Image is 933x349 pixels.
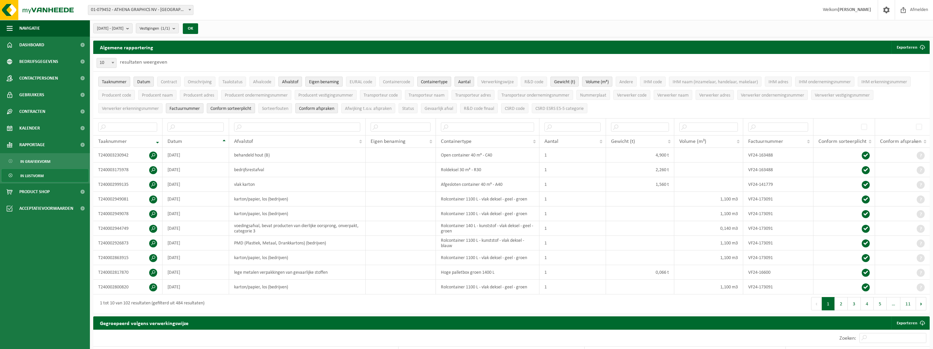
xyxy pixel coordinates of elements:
[425,106,453,111] span: Gevaarlijk afval
[477,77,517,87] button: VerwerkingswijzeVerwerkingswijze: Activate to sort
[799,80,851,85] span: IHM ondernemingsnummer
[19,20,40,37] span: Navigatie
[184,77,215,87] button: OmschrijvingOmschrijving: Activate to sort
[229,265,366,280] td: lege metalen verpakkingen van gevaarlijke stoffen
[162,163,229,177] td: [DATE]
[229,236,366,250] td: PMD (Plastiek, Metaal, Drankkartons) (bedrijven)
[539,221,606,236] td: 1
[364,93,398,98] span: Transporteur code
[606,177,674,192] td: 1,560 t
[498,90,573,100] button: Transporteur ondernemingsnummerTransporteur ondernemingsnummer : Activate to sort
[136,23,179,33] button: Vestigingen(1/1)
[765,77,792,87] button: IHM adresIHM adres: Activate to sort
[409,93,445,98] span: Transporteur naam
[229,221,366,236] td: voedingsafval, bevat producten van dierlijke oorsprong, onverpakt, categorie 3
[229,280,366,294] td: karton/papier, los (bedrijven)
[679,139,706,144] span: Volume (m³)
[616,77,637,87] button: AndereAndere: Activate to sort
[848,297,861,310] button: 3
[441,139,471,144] span: Containertype
[455,93,491,98] span: Transporteur adres
[619,80,633,85] span: Andere
[371,139,406,144] span: Eigen benaming
[169,106,200,111] span: Factuurnummer
[539,163,606,177] td: 1
[360,90,402,100] button: Transporteur codeTransporteur code: Activate to sort
[234,139,253,144] span: Afvalstof
[162,236,229,250] td: [DATE]
[839,336,856,341] label: Zoeken:
[19,37,44,53] span: Dashboard
[539,148,606,163] td: 1
[743,221,813,236] td: VF24-173091
[501,103,528,113] button: CSRD codeCSRD code: Activate to sort
[93,163,162,177] td: T240003175978
[673,80,758,85] span: IHM naam (inzamelaar, handelaar, makelaar)
[93,206,162,221] td: T240002949078
[120,60,167,65] label: resultaten weergeven
[748,139,783,144] span: Factuurnummer
[19,200,73,217] span: Acceptatievoorwaarden
[539,280,606,294] td: 1
[674,250,743,265] td: 1,100 m3
[539,236,606,250] td: 1
[98,90,135,100] button: Producent codeProducent code: Activate to sort
[737,90,808,100] button: Verwerker ondernemingsnummerVerwerker ondernemingsnummer: Activate to sort
[383,80,410,85] span: Containercode
[161,80,177,85] span: Contract
[880,139,921,144] span: Conform afspraken
[674,221,743,236] td: 0,140 m3
[137,80,150,85] span: Datum
[822,297,835,310] button: 1
[606,265,674,280] td: 0,066 t
[210,106,251,111] span: Conform sorteerplicht
[539,206,606,221] td: 1
[142,93,173,98] span: Producent naam
[580,93,606,98] span: Nummerplaat
[262,106,288,111] span: Sorteerfouten
[295,90,357,100] button: Producent vestigingsnummerProducent vestigingsnummer: Activate to sort
[19,103,45,120] span: Contracten
[436,221,539,236] td: Rolcontainer 140 L - kunststof - vlak deksel - geel - groen
[225,93,288,98] span: Producent ondernemingsnummer
[399,103,418,113] button: StatusStatus: Activate to sort
[743,148,813,163] td: VF24-163488
[535,106,584,111] span: CSRD ESRS E5-5 categorie
[606,148,674,163] td: 4,900 t
[674,206,743,221] td: 1,100 m3
[481,80,514,85] span: Verwerkingswijze
[505,106,525,111] span: CSRD code
[421,103,457,113] button: Gevaarlijk afval : Activate to sort
[835,297,848,310] button: 2
[795,77,854,87] button: IHM ondernemingsnummerIHM ondernemingsnummer: Activate to sort
[436,250,539,265] td: Rolcontainer 1100 L - vlak deksel - geel - groen
[166,103,203,113] button: FactuurnummerFactuurnummer: Activate to sort
[669,77,762,87] button: IHM naam (inzamelaar, handelaar, makelaar)IHM naam (inzamelaar, handelaar, makelaar): Activate to...
[19,120,40,137] span: Kalender
[402,106,414,111] span: Status
[309,80,339,85] span: Eigen benaming
[436,236,539,250] td: Rolcontainer 1100 L - kunststof - vlak deksel - blauw
[640,77,666,87] button: IHM codeIHM code: Activate to sort
[219,77,246,87] button: TaakstatusTaakstatus: Activate to sort
[93,236,162,250] td: T240002926873
[299,106,334,111] span: Conform afspraken
[539,192,606,206] td: 1
[229,177,366,192] td: vlak karton
[554,80,575,85] span: Gewicht (t)
[88,5,193,15] span: 01-079452 - ATHENA GRAPHICS NV - ROESELARE
[436,177,539,192] td: Afgesloten container 40 m³ - A40
[436,148,539,163] td: Open container 40 m³ - C40
[19,87,44,103] span: Gebruikers
[436,206,539,221] td: Rolcontainer 1100 L - vlak deksel - geel - groen
[838,7,871,12] strong: [PERSON_NAME]
[93,316,195,329] h2: Gegroepeerd volgens verwerkingswijze
[887,297,900,310] span: …
[282,80,298,85] span: Afvalstof
[874,297,887,310] button: 5
[654,90,692,100] button: Verwerker naamVerwerker naam: Activate to sort
[550,77,579,87] button: Gewicht (t)Gewicht (t): Activate to sort
[88,5,193,15] span: 01-079452 - ATHENA GRAPHICS NV - ROESELARE
[138,90,176,100] button: Producent naamProducent naam: Activate to sort
[818,139,866,144] span: Conform sorteerplicht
